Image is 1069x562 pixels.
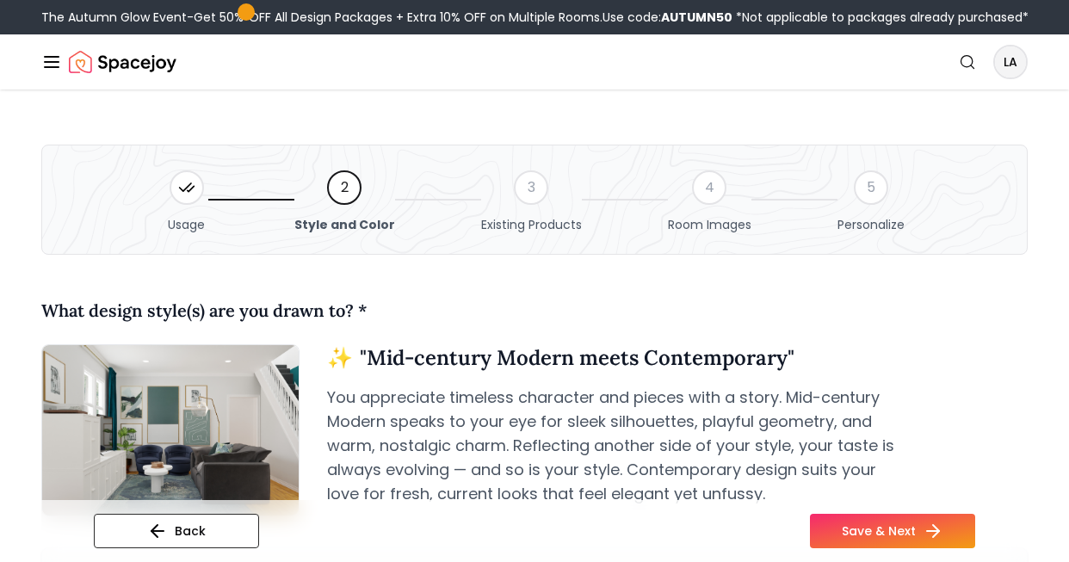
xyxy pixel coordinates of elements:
[41,9,1029,26] div: The Autumn Glow Event-Get 50% OFF All Design Packages + Extra 10% OFF on Multiple Rooms.
[168,216,205,233] span: Usage
[661,9,732,26] b: AUTUMN50
[668,216,751,233] span: Room Images
[41,34,1028,90] nav: Global
[94,514,259,548] button: Back
[995,46,1026,77] span: LA
[69,45,176,79] a: Spacejoy
[69,45,176,79] img: Spacejoy Logo
[42,345,299,516] img: Mid-century Modern meets Contemporary Style Example
[514,170,548,205] div: 3
[327,170,361,205] div: 2
[294,216,395,233] span: Style and Color
[732,9,1029,26] span: *Not applicable to packages already purchased*
[327,386,905,506] p: You appreciate timeless character and pieces with a story. Mid-century Modern speaks to your eye ...
[837,216,905,233] span: Personalize
[602,9,732,26] span: Use code:
[481,216,582,233] span: Existing Products
[41,298,368,324] h4: What design style(s) are you drawn to? *
[327,344,353,372] span: sparkle
[810,514,975,548] button: Save & Next
[993,45,1028,79] button: LA
[327,344,1028,372] h3: " Mid-century Modern meets Contemporary "
[854,170,888,205] div: 5
[692,170,726,205] div: 4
